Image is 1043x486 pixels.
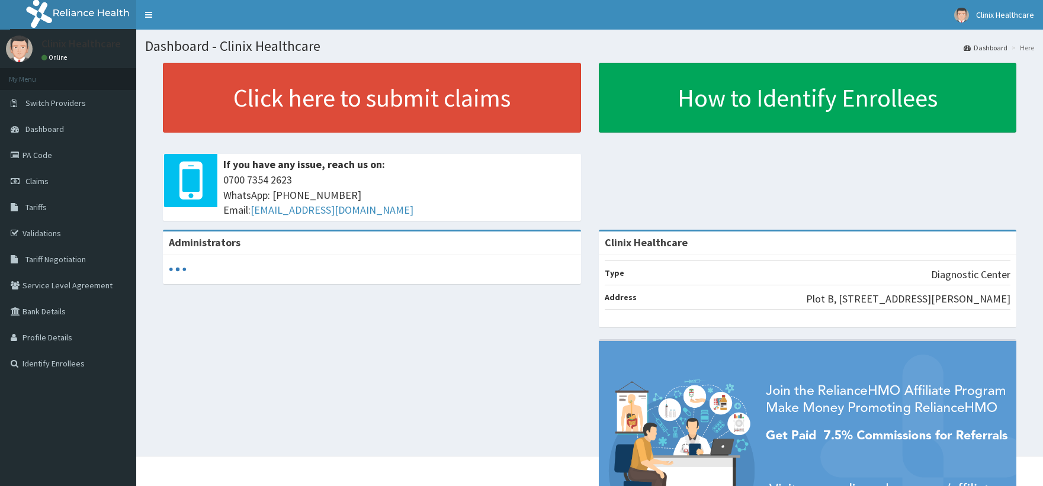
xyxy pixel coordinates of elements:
span: Tariffs [25,202,47,213]
p: Clinix Healthcare [41,38,121,49]
span: Claims [25,176,49,186]
span: Switch Providers [25,98,86,108]
a: Click here to submit claims [163,63,581,133]
img: User Image [954,8,969,22]
b: Type [605,268,624,278]
p: Plot B, [STREET_ADDRESS][PERSON_NAME] [806,291,1010,307]
li: Here [1009,43,1034,53]
svg: audio-loading [169,260,187,278]
span: Dashboard [25,124,64,134]
span: 0700 7354 2623 WhatsApp: [PHONE_NUMBER] Email: [223,172,575,218]
b: If you have any issue, reach us on: [223,157,385,171]
a: Online [41,53,70,62]
strong: Clinix Healthcare [605,236,688,249]
p: Diagnostic Center [931,267,1010,282]
a: [EMAIL_ADDRESS][DOMAIN_NAME] [251,203,413,217]
a: Dashboard [964,43,1007,53]
b: Address [605,292,637,302]
h1: Dashboard - Clinix Healthcare [145,38,1034,54]
b: Administrators [169,236,240,249]
a: How to Identify Enrollees [599,63,1017,133]
span: Clinix Healthcare [976,9,1034,20]
img: User Image [6,36,33,62]
span: Tariff Negotiation [25,254,86,265]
